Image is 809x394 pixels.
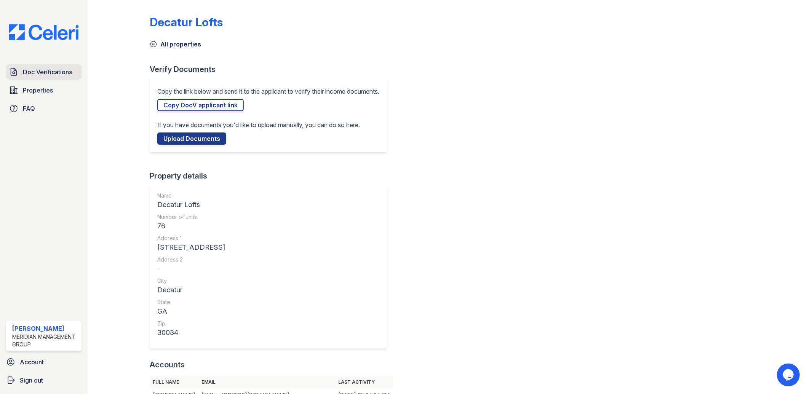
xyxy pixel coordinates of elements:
div: - [157,263,225,274]
div: 30034 [157,327,225,338]
div: City [157,277,225,285]
a: Account [3,354,85,370]
p: Copy the link below and send it to the applicant to verify their income documents. [157,87,379,96]
a: Email [201,379,216,385]
span: Properties [23,86,53,95]
a: All properties [150,40,201,49]
a: Upload Documents [157,132,226,145]
p: If you have documents you'd like to upload manually, you can do so here. [157,120,360,129]
a: Sign out [3,373,85,388]
div: [STREET_ADDRESS] [157,242,225,253]
div: GA [157,306,225,317]
span: Account [20,357,44,367]
th: Last activity [335,376,393,388]
span: Sign out [20,376,43,385]
div: Number of units [157,213,225,221]
div: State [157,298,225,306]
div: Decatur Lofts [157,199,225,210]
div: Meridian Management Group [12,333,78,348]
span: Doc Verifications [23,67,72,77]
div: Decatur Lofts [150,15,223,29]
div: Address 1 [157,234,225,242]
a: FAQ [6,101,82,116]
img: CE_Logo_Blue-a8612792a0a2168367f1c8372b55b34899dd931a85d93a1a3d3e32e68fde9ad4.png [3,24,85,40]
div: Accounts [150,359,393,370]
div: 76 [157,221,225,231]
a: Full name [153,379,179,385]
div: Address 2 [157,256,225,263]
div: Name [157,192,225,199]
div: Decatur [157,285,225,295]
span: FAQ [23,104,35,113]
div: [PERSON_NAME] [12,324,78,333]
div: Verify Documents [150,64,393,75]
div: Zip [157,320,225,327]
a: Copy DocV applicant link [157,99,244,111]
div: Property details [150,171,393,181]
iframe: chat widget [777,364,801,386]
a: Properties [6,83,82,98]
a: Doc Verifications [6,64,82,80]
